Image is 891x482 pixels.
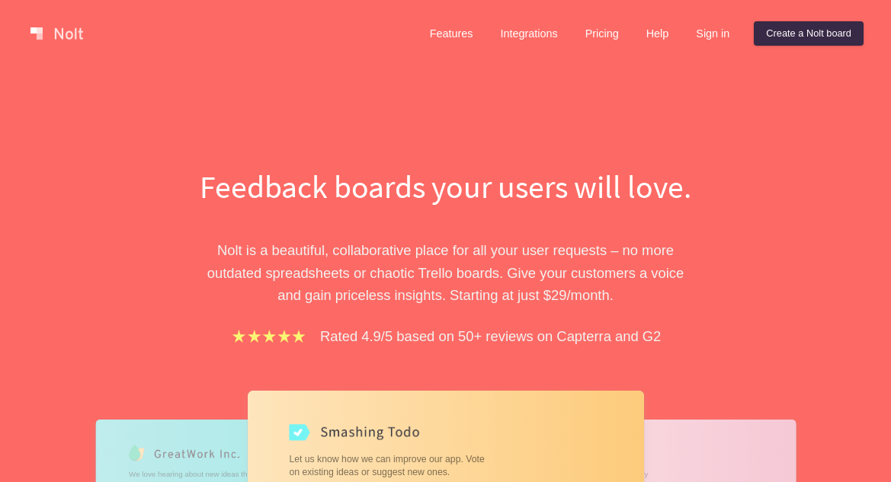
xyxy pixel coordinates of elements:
[488,21,569,46] a: Integrations
[754,21,864,46] a: Create a Nolt board
[573,21,631,46] a: Pricing
[183,164,709,209] h1: Feedback boards your users will love.
[230,327,308,345] img: stars.b067e34983.png
[684,21,742,46] a: Sign in
[183,239,709,306] p: Nolt is a beautiful, collaborative place for all your user requests – no more outdated spreadshee...
[418,21,486,46] a: Features
[634,21,681,46] a: Help
[320,325,661,347] p: Rated 4.9/5 based on 50+ reviews on Capterra and G2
